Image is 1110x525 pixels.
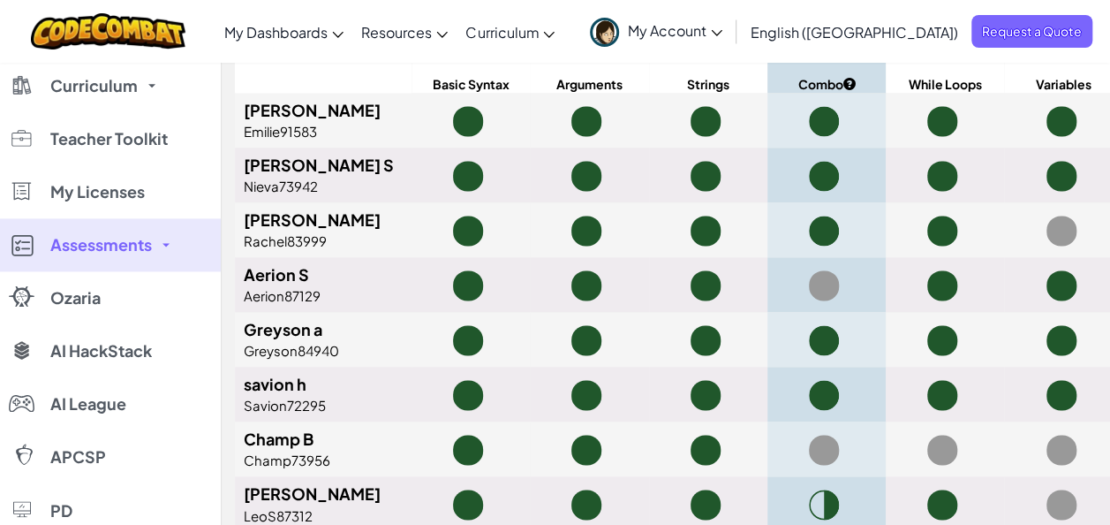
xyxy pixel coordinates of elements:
[244,483,381,504] span: [PERSON_NAME]
[244,319,322,339] span: Greyson a
[457,8,563,56] a: Curriculum
[244,123,412,140] div: Emilie91583
[244,429,313,449] span: Champ B
[971,15,1092,48] a: Request a Quote
[244,264,309,285] span: Aerion S
[886,75,1004,93] span: While Loops
[767,75,886,93] span: Combo
[50,184,145,200] span: My Licenses
[581,4,731,59] a: My Account
[50,290,101,306] span: Ozaria
[244,287,412,304] div: Aerion87129
[412,75,530,93] span: Basic Syntax
[244,397,412,414] div: Savion72295
[649,75,767,93] span: Strings
[244,155,394,175] span: [PERSON_NAME] S
[244,452,412,468] div: Champ73956
[244,506,412,523] div: LeoS87312
[742,8,967,56] a: English ([GEOGRAPHIC_DATA])
[751,23,958,42] span: English ([GEOGRAPHIC_DATA])
[628,21,722,40] span: My Account
[590,18,619,47] img: avatar
[530,75,648,93] span: Arguments
[50,396,126,412] span: AI League
[244,232,412,249] div: Rachel83999
[50,131,168,147] span: Teacher Toolkit
[50,343,152,359] span: AI HackStack
[50,78,138,94] span: Curriculum
[50,237,152,253] span: Assessments
[244,100,381,120] span: [PERSON_NAME]
[31,13,185,49] img: CodeCombat logo
[244,209,381,230] span: [PERSON_NAME]
[215,8,352,56] a: My Dashboards
[352,8,457,56] a: Resources
[465,23,539,42] span: Curriculum
[224,23,328,42] span: My Dashboards
[244,342,412,359] div: Greyson84940
[244,374,306,394] span: savion h
[361,23,432,42] span: Resources
[244,178,412,194] div: Nieva73942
